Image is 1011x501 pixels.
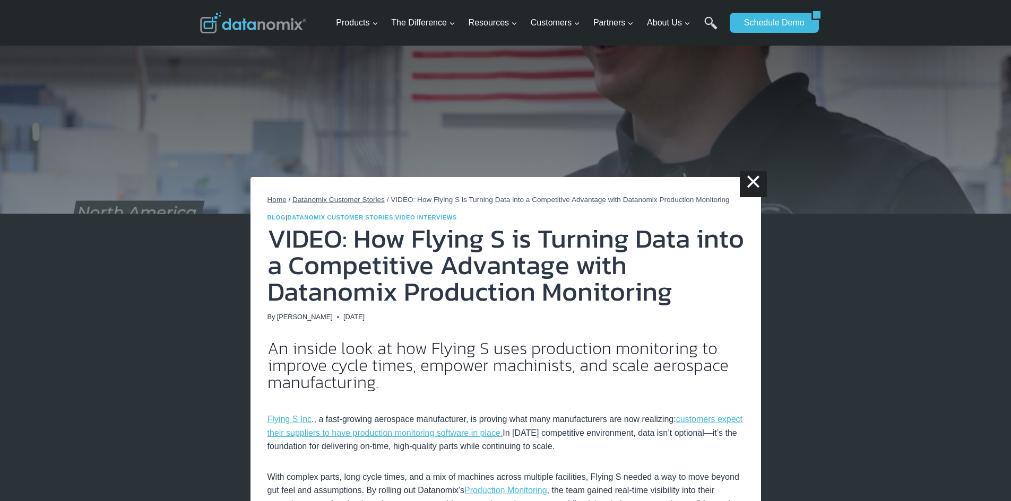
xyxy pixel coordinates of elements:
[531,16,580,30] span: Customers
[267,214,457,221] span: | |
[730,13,811,33] a: Schedule Demo
[343,312,365,322] time: [DATE]
[267,340,744,391] h2: An inside look at how Flying S uses production monitoring to improve cycle times, empower machini...
[200,12,306,33] img: Datanomix
[647,16,690,30] span: About Us
[288,214,394,221] a: Datanomix Customer Stories
[593,16,634,30] span: Partners
[740,171,766,197] a: ×
[267,194,744,206] nav: Breadcrumbs
[267,214,286,221] a: Blog
[391,196,729,204] span: VIDEO: How Flying S is Turning Data into a Competitive Advantage with Datanomix Production Monito...
[387,196,389,204] span: /
[469,16,517,30] span: Resources
[464,486,547,495] a: Production Monitoring
[391,16,455,30] span: The Difference
[395,214,457,221] a: Video Interviews
[267,225,744,305] h1: VIDEO: How Flying S is Turning Data into a Competitive Advantage with Datanomix Production Monito...
[277,313,333,321] a: [PERSON_NAME]
[704,16,718,40] a: Search
[267,399,744,453] p: ., a fast-growing aerospace manufacturer, is proving what many manufacturers are now realizing: I...
[267,415,743,437] a: customers expect their suppliers to have production monitoring software in place.
[292,196,385,204] a: Datanomix Customer Stories
[289,196,291,204] span: /
[267,196,287,204] a: Home
[332,6,724,40] nav: Primary Navigation
[336,16,378,30] span: Products
[267,415,312,424] a: Flying S Inc
[267,312,275,322] span: By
